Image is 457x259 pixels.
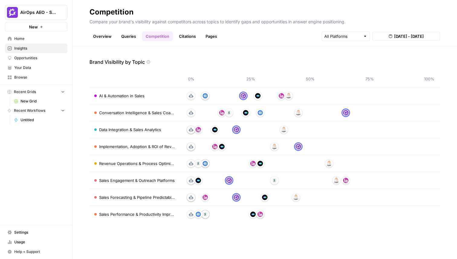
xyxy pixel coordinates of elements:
span: Help + Support [14,249,65,254]
button: Recent Grids [5,87,67,96]
span: Sales Forecasting & Pipeline Predictability [99,194,175,200]
img: w5j8drkl6vorx9oircl0z03rjk9p [343,178,348,183]
span: Revenue Operations & Process Optimization [99,160,175,167]
span: 25% [245,76,257,82]
img: e001jt87q6ctylcrzboubucy6uux [293,195,299,200]
img: w5j8drkl6vorx9oircl0z03rjk9p [212,144,218,149]
a: Opportunities [5,53,67,63]
img: e001jt87q6ctylcrzboubucy6uux [296,110,301,115]
img: khqciriqz2uga3pxcoz8d1qji9pc [196,212,201,217]
span: Browse [14,75,65,80]
a: Untitled [11,115,67,125]
img: e001jt87q6ctylcrzboubucy6uux [334,178,339,183]
a: Competition [142,31,173,41]
span: Recent Workflows [14,108,45,113]
img: m91aa644vh47mb0y152o0kapheco [188,144,194,149]
span: Sales Engagement & Outreach Platforms [99,177,175,183]
a: Citations [175,31,199,41]
img: h6qlr8a97mop4asab8l5qtldq2wv [258,161,263,166]
a: Pages [202,31,221,41]
div: Competition [89,7,134,17]
img: w5j8drkl6vorx9oircl0z03rjk9p [250,161,256,166]
span: Sales Performance & Productivity Improvement [99,211,175,217]
span: 50% [304,76,316,82]
img: w6cjb6u2gvpdnjw72qw8i2q5f3eb [234,195,239,200]
p: Compare your brand's visibility against competitors across topics to identify gaps and opportunit... [89,17,440,25]
button: Recent Workflows [5,106,67,115]
span: Opportunities [14,55,65,61]
img: h6qlr8a97mop4asab8l5qtldq2wv [255,93,261,99]
img: w6cjb6u2gvpdnjw72qw8i2q5f3eb [296,144,301,149]
img: w5j8drkl6vorx9oircl0z03rjk9p [279,93,284,99]
img: e001jt87q6ctylcrzboubucy6uux [281,127,287,132]
img: e001jt87q6ctylcrzboubucy6uux [272,144,277,149]
span: Untitled [21,117,65,123]
button: [DATE] - [DATE] [372,32,440,41]
img: e001jt87q6ctylcrzboubucy6uux [286,93,291,99]
span: Settings [14,230,65,235]
img: m91aa644vh47mb0y152o0kapheco [188,178,194,183]
span: Data Integration & Sales Analytics [99,127,161,133]
a: Overview [89,31,115,41]
img: vpq3xj2nnch2e2ivhsgwmf7hbkjf [196,161,201,166]
a: New Grid [11,96,67,106]
span: AirOps AEO - Single Brand (Gong) [20,9,57,15]
button: Workspace: AirOps AEO - Single Brand (Gong) [5,5,67,20]
img: m91aa644vh47mb0y152o0kapheco [188,110,194,115]
img: AirOps AEO - Single Brand (Gong) Logo [7,7,18,18]
img: h6qlr8a97mop4asab8l5qtldq2wv [243,110,248,115]
img: h6qlr8a97mop4asab8l5qtldq2wv [219,144,225,149]
img: w6cjb6u2gvpdnjw72qw8i2q5f3eb [234,127,239,132]
a: Usage [5,237,67,247]
img: e001jt87q6ctylcrzboubucy6uux [326,161,332,166]
span: Your Data [14,65,65,70]
img: khqciriqz2uga3pxcoz8d1qji9pc [203,161,208,166]
span: Recent Grids [14,89,36,95]
span: 0% [185,76,197,82]
img: h6qlr8a97mop4asab8l5qtldq2wv [212,127,218,132]
button: Help + Support [5,247,67,257]
span: AI & Automation in Sales [99,93,144,99]
img: m91aa644vh47mb0y152o0kapheco [188,93,194,99]
span: Home [14,36,65,41]
img: w5j8drkl6vorx9oircl0z03rjk9p [203,195,208,200]
span: Insights [14,46,65,51]
span: Implementation, Adoption & ROI of Revenue Intelligence Platforms [99,144,175,150]
p: Brand Visibility by Topic [89,58,145,66]
img: khqciriqz2uga3pxcoz8d1qji9pc [203,93,208,99]
img: m91aa644vh47mb0y152o0kapheco [188,127,194,132]
a: Home [5,34,67,44]
span: 100% [423,76,435,82]
a: Browse [5,73,67,82]
img: w5j8drkl6vorx9oircl0z03rjk9p [196,127,201,132]
img: khqciriqz2uga3pxcoz8d1qji9pc [258,110,263,115]
img: w6cjb6u2gvpdnjw72qw8i2q5f3eb [241,93,246,99]
img: h6qlr8a97mop4asab8l5qtldq2wv [250,212,256,217]
span: New [29,24,38,30]
span: 75% [364,76,376,82]
img: h6qlr8a97mop4asab8l5qtldq2wv [262,195,267,200]
a: Insights [5,44,67,53]
a: Queries [118,31,140,41]
img: m91aa644vh47mb0y152o0kapheco [188,212,194,217]
img: m91aa644vh47mb0y152o0kapheco [188,195,194,200]
img: m91aa644vh47mb0y152o0kapheco [188,161,194,166]
a: Settings [5,228,67,237]
a: Your Data [5,63,67,73]
img: w5j8drkl6vorx9oircl0z03rjk9p [219,110,225,115]
img: vpq3xj2nnch2e2ivhsgwmf7hbkjf [272,178,277,183]
input: All Platforms [324,33,361,39]
span: Usage [14,239,65,245]
span: [DATE] - [DATE] [394,33,424,39]
img: w6cjb6u2gvpdnjw72qw8i2q5f3eb [343,110,348,115]
img: w6cjb6u2gvpdnjw72qw8i2q5f3eb [226,178,232,183]
button: New [5,22,67,31]
span: New Grid [21,99,65,104]
span: Conversation Intelligence & Sales Coaching [99,110,175,116]
img: vpq3xj2nnch2e2ivhsgwmf7hbkjf [203,212,208,217]
img: w5j8drkl6vorx9oircl0z03rjk9p [258,212,263,217]
img: h6qlr8a97mop4asab8l5qtldq2wv [196,178,201,183]
img: vpq3xj2nnch2e2ivhsgwmf7hbkjf [226,110,232,115]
